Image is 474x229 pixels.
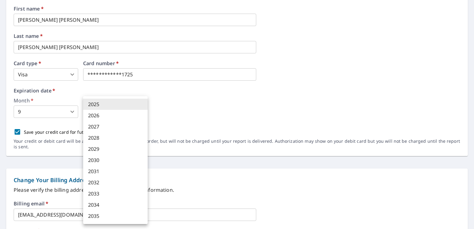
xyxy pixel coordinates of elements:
li: 2032 [83,177,148,188]
li: 2033 [83,188,148,199]
li: 2030 [83,155,148,166]
li: 2027 [83,121,148,132]
li: 2031 [83,166,148,177]
li: 2028 [83,132,148,143]
li: 2025 [83,99,148,110]
li: 2034 [83,199,148,210]
li: 2026 [83,110,148,121]
li: 2035 [83,210,148,222]
li: 2029 [83,143,148,155]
